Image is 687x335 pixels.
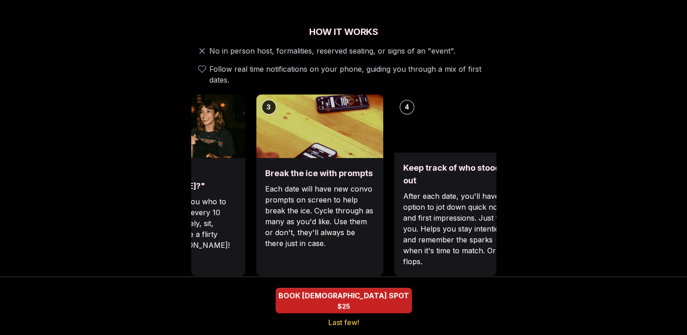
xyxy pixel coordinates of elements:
[328,317,359,328] span: Last few!
[262,100,276,114] div: 3
[209,64,493,85] span: Follow real time notifications on your phone, guiding you through a mix of first dates.
[191,25,496,38] h2: How It Works
[403,162,512,187] h3: Keep track of who stood out
[276,288,412,313] button: BOOK BISEXUAL SPOT - Last few!
[256,94,383,158] img: Break the ice with prompts
[265,167,374,180] h3: Break the ice with prompts
[127,196,236,251] p: Your phone tells you who to meet next—about every 10 minutes. Move freely, sit, stand, chat. It's...
[403,191,512,267] p: After each date, you'll have the option to jot down quick notes and first impressions. Just for y...
[118,94,245,158] img: "Hey, are you Max?"
[400,100,414,114] div: 4
[337,302,350,311] span: $25
[277,290,411,301] span: BOOK [DEMOGRAPHIC_DATA] SPOT
[394,94,521,153] img: Keep track of who stood out
[209,45,455,56] span: No in person host, formalities, reserved seating, or signs of an "event".
[127,167,236,192] h3: "Hey, are you [PERSON_NAME]?"
[265,183,374,249] p: Each date will have new convo prompts on screen to help break the ice. Cycle through as many as y...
